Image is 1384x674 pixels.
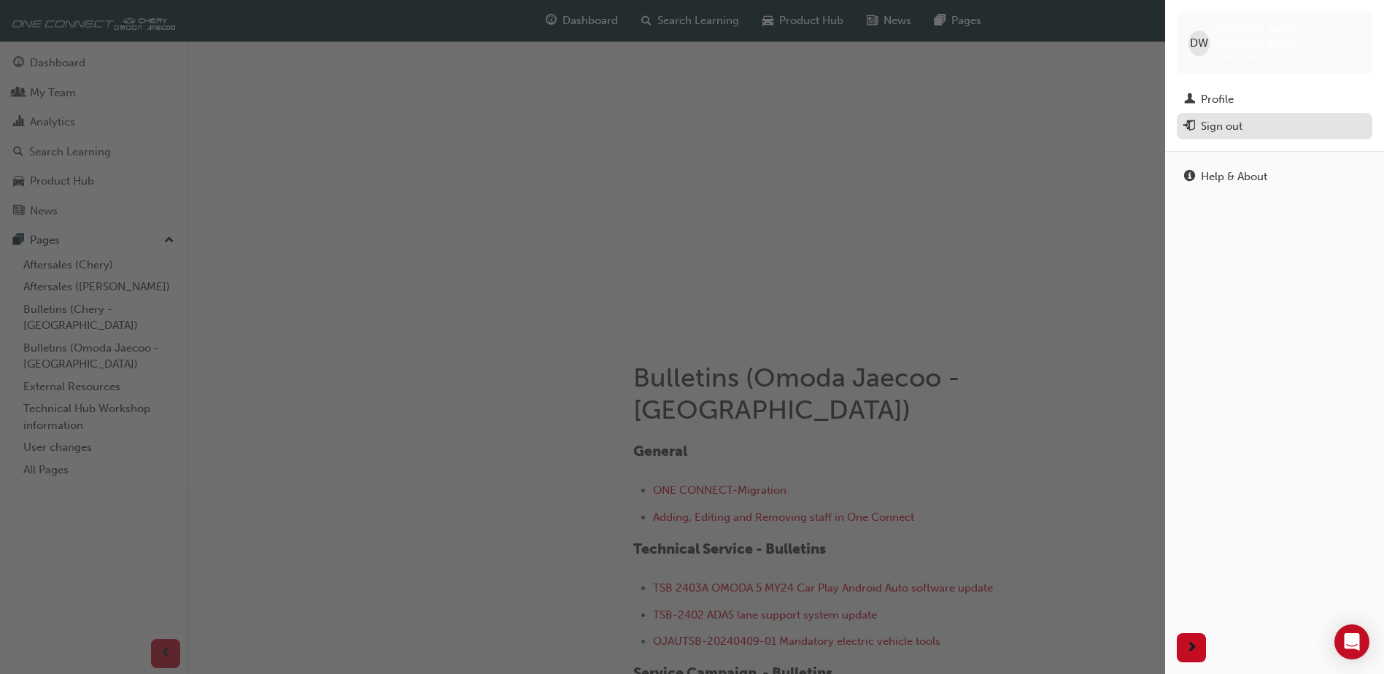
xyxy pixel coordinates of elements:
div: Help & About [1201,168,1267,185]
button: Sign out [1177,113,1372,140]
div: Sign out [1201,118,1242,135]
span: [PERSON_NAME] [PERSON_NAME] [1215,23,1361,50]
span: next-icon [1186,639,1197,657]
div: Profile [1201,91,1234,108]
div: Open Intercom Messenger [1334,624,1369,659]
span: man-icon [1184,93,1195,106]
a: Help & About [1177,163,1372,190]
a: Profile [1177,86,1372,113]
span: DW [1190,35,1208,52]
span: exit-icon [1184,120,1195,133]
span: chnz0042 [1215,50,1262,63]
span: info-icon [1184,171,1195,184]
